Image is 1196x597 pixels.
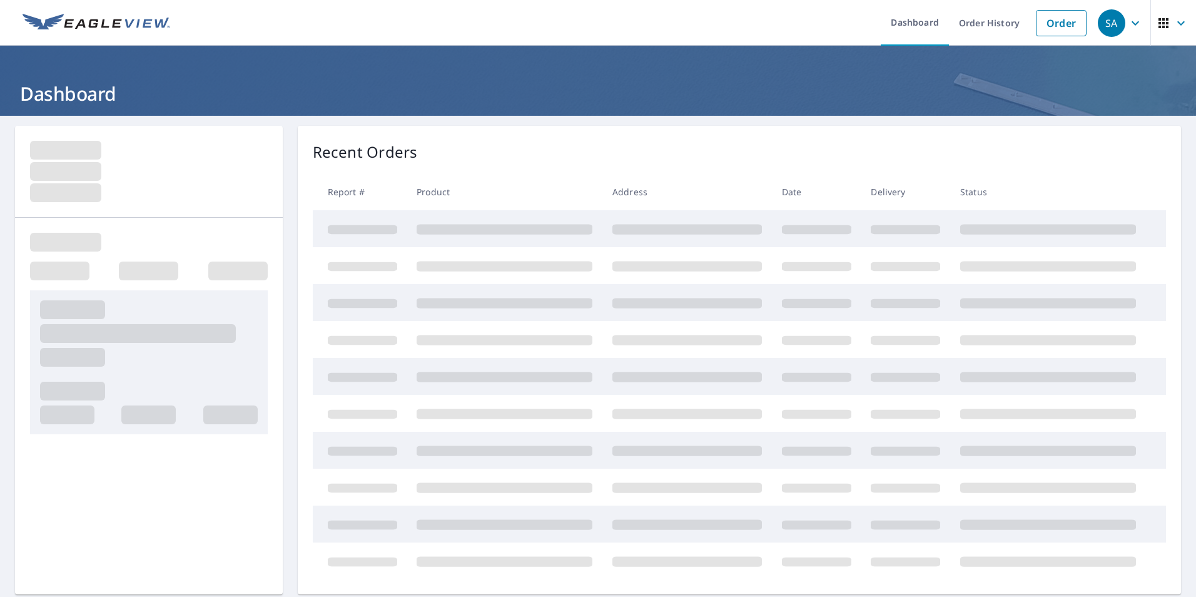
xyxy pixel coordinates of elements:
h1: Dashboard [15,81,1181,106]
th: Date [772,173,861,210]
th: Product [407,173,602,210]
a: Order [1036,10,1087,36]
th: Status [950,173,1146,210]
p: Recent Orders [313,141,418,163]
div: SA [1098,9,1125,37]
th: Delivery [861,173,950,210]
img: EV Logo [23,14,170,33]
th: Address [602,173,772,210]
th: Report # [313,173,407,210]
